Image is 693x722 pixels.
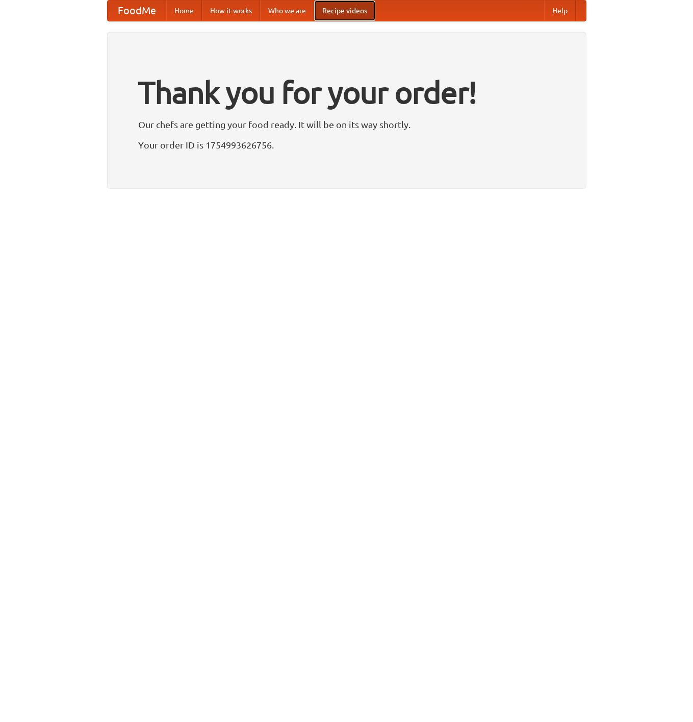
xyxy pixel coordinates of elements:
[138,137,555,153] p: Your order ID is 1754993626756.
[544,1,576,21] a: Help
[202,1,260,21] a: How it works
[314,1,375,21] a: Recipe videos
[108,1,166,21] a: FoodMe
[138,68,555,117] h1: Thank you for your order!
[166,1,202,21] a: Home
[260,1,314,21] a: Who we are
[138,117,555,132] p: Our chefs are getting your food ready. It will be on its way shortly.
